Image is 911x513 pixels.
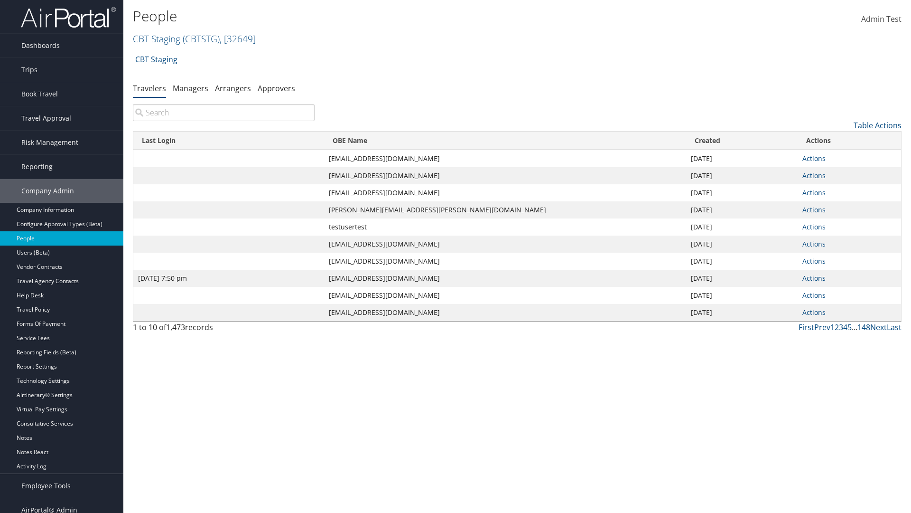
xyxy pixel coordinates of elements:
a: Table Actions [854,120,902,131]
span: ( CBTSTG ) [183,32,220,45]
span: Reporting [21,155,53,179]
td: [DATE] [686,184,798,201]
a: 1 [830,322,835,332]
a: Actions [802,308,826,317]
span: Book Travel [21,82,58,106]
span: Admin Test [861,14,902,24]
a: Travelers [133,83,166,94]
a: Next [870,322,887,332]
th: Actions [798,132,901,150]
span: Dashboards [21,34,60,57]
span: Employee Tools [21,474,71,498]
td: [DATE] [686,270,798,287]
td: [EMAIL_ADDRESS][DOMAIN_NAME] [324,253,686,270]
td: [DATE] [686,304,798,321]
td: [EMAIL_ADDRESS][DOMAIN_NAME] [324,184,686,201]
td: [EMAIL_ADDRESS][DOMAIN_NAME] [324,304,686,321]
a: Actions [802,171,826,180]
th: Last Login: activate to sort column ascending [133,132,324,150]
a: 5 [847,322,852,332]
a: Actions [802,205,826,214]
a: Actions [802,154,826,163]
td: [DATE] [686,150,798,167]
a: 148 [857,322,870,332]
td: [DATE] [686,167,798,184]
span: Trips [21,58,37,82]
td: [EMAIL_ADDRESS][DOMAIN_NAME] [324,167,686,184]
td: [PERSON_NAME][EMAIL_ADDRESS][PERSON_NAME][DOMAIN_NAME] [324,201,686,218]
a: Arrangers [215,83,251,94]
span: … [852,322,857,332]
img: airportal-logo.png [21,6,116,28]
a: Prev [814,322,830,332]
td: [DATE] [686,287,798,304]
th: Created: activate to sort column ascending [686,132,798,150]
td: [EMAIL_ADDRESS][DOMAIN_NAME] [324,270,686,287]
td: [DATE] 7:50 pm [133,270,324,287]
span: , [ 32649 ] [220,32,256,45]
a: Actions [802,256,826,266]
td: [EMAIL_ADDRESS][DOMAIN_NAME] [324,150,686,167]
a: 3 [839,322,843,332]
a: Admin Test [861,5,902,34]
td: [DATE] [686,253,798,270]
a: Actions [802,239,826,248]
a: Actions [802,274,826,283]
div: 1 to 10 of records [133,322,315,338]
a: Actions [802,291,826,300]
span: 1,473 [166,322,185,332]
td: [EMAIL_ADDRESS][DOMAIN_NAME] [324,287,686,304]
th: OBE Name: activate to sort column ascending [324,132,686,150]
input: Search [133,104,315,121]
a: CBT Staging [135,50,177,69]
td: [DATE] [686,236,798,253]
td: [DATE] [686,218,798,236]
span: Company Admin [21,179,74,203]
td: testusertest [324,218,686,236]
span: Travel Approval [21,106,71,130]
a: First [799,322,814,332]
a: Approvers [258,83,295,94]
h1: People [133,6,645,26]
span: Risk Management [21,131,78,154]
td: [DATE] [686,201,798,218]
a: Managers [173,83,208,94]
a: CBT Staging [133,32,256,45]
a: 4 [843,322,847,332]
a: Actions [802,188,826,197]
a: 2 [835,322,839,332]
a: Actions [802,222,826,231]
a: Last [887,322,902,332]
td: [EMAIL_ADDRESS][DOMAIN_NAME] [324,236,686,253]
